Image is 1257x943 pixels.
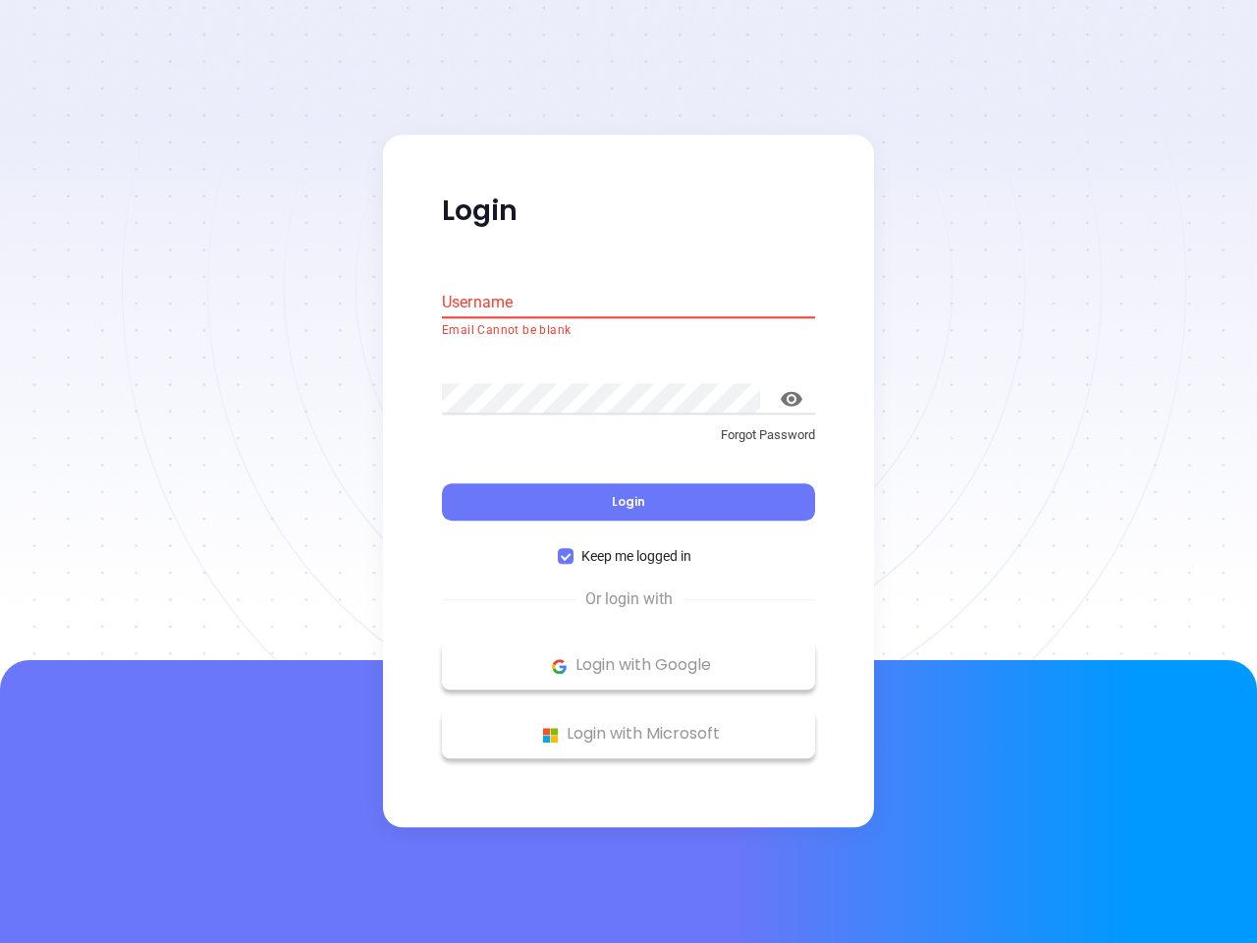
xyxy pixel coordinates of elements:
span: Login [612,494,645,511]
button: toggle password visibility [768,375,815,422]
span: Or login with [575,588,683,612]
p: Email Cannot be blank [442,321,815,341]
img: Microsoft Logo [538,723,563,748]
img: Google Logo [547,654,572,679]
span: Keep me logged in [574,546,699,568]
p: Login with Google [452,651,805,681]
p: Forgot Password [442,425,815,445]
a: Forgot Password [442,425,815,461]
button: Microsoft Logo Login with Microsoft [442,710,815,759]
p: Login with Microsoft [452,720,805,749]
p: Login [442,194,815,229]
button: Google Logo Login with Google [442,641,815,691]
button: Login [442,484,815,522]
